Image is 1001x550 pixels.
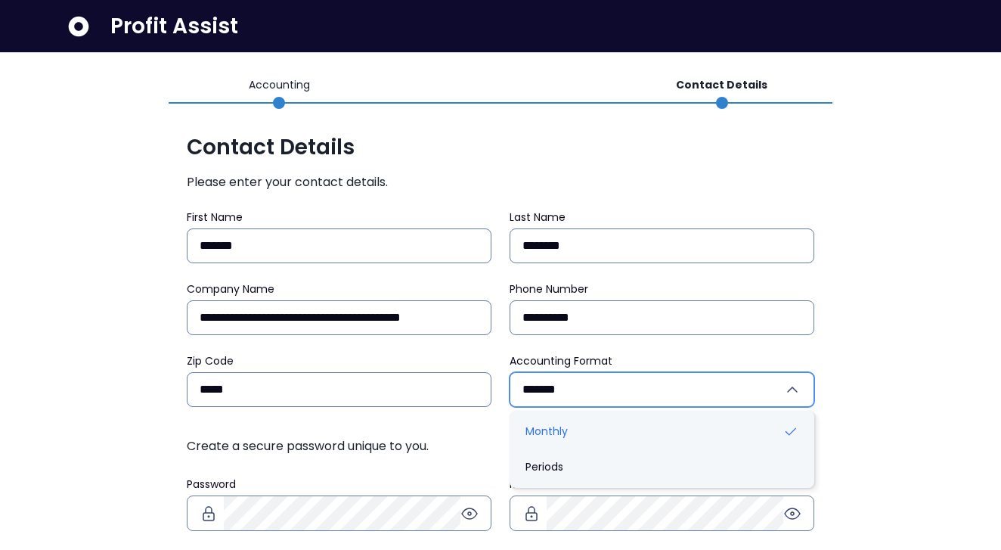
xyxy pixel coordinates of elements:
[510,210,566,225] span: Last Name
[187,134,815,161] span: Contact Details
[676,77,767,93] p: Contact Details
[513,449,811,485] li: Periods
[187,210,243,225] span: First Name
[187,173,815,191] span: Please enter your contact details.
[110,13,238,40] span: Profit Assist
[510,353,612,368] span: Accounting Format
[187,437,815,455] span: Create a secure password unique to you.
[510,281,588,297] span: Phone Number
[187,477,236,492] span: Password
[187,353,234,368] span: Zip Code
[187,281,274,297] span: Company Name
[249,77,310,93] p: Accounting
[513,414,811,449] li: Monthly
